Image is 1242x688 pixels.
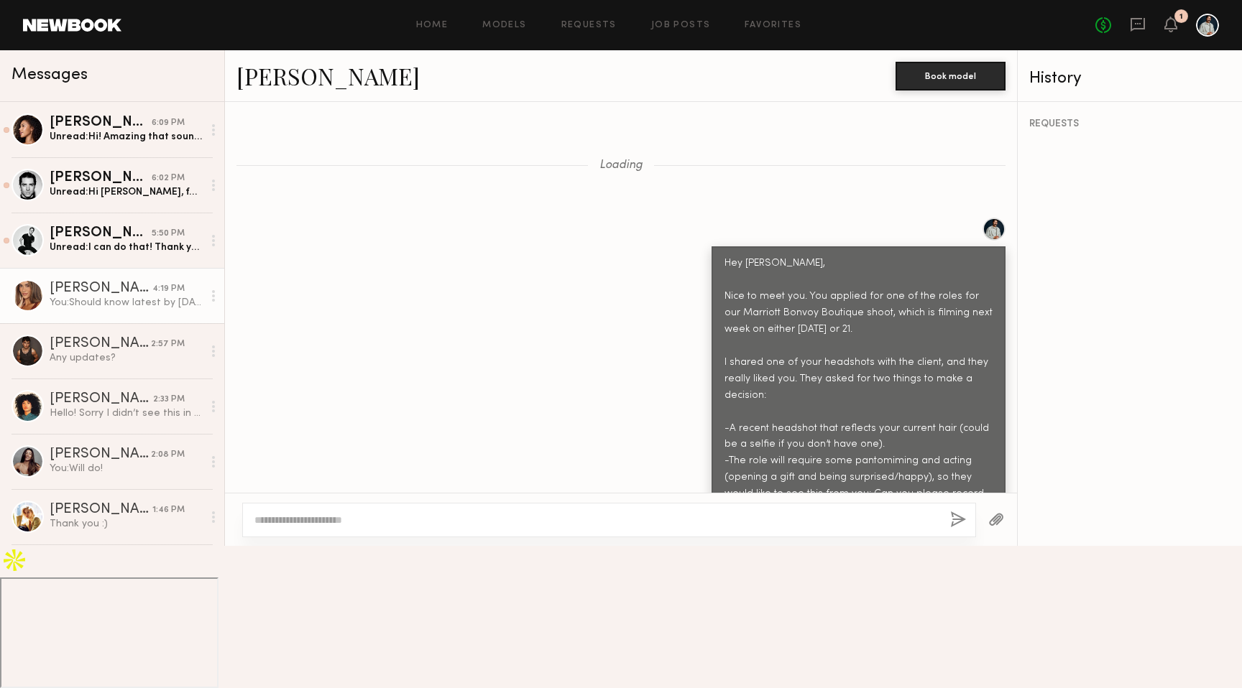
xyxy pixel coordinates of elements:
[152,227,185,241] div: 5:50 PM
[50,130,203,144] div: Unread: Hi! Amazing that sounds great. Please let me know as soon as possible so I can inform my ...
[50,392,153,406] div: [PERSON_NAME]
[896,69,1006,81] a: Book model
[151,338,185,351] div: 2:57 PM
[50,296,203,310] div: You: Should know latest by [DATE]. Also, any dietary restrictions or allergies?
[152,172,185,185] div: 6:02 PM
[50,337,151,351] div: [PERSON_NAME]
[50,171,152,185] div: [PERSON_NAME]
[153,393,185,406] div: 2:33 PM
[11,67,88,83] span: Messages
[651,21,711,30] a: Job Posts
[1179,13,1183,21] div: 1
[50,282,152,296] div: [PERSON_NAME]
[50,185,203,199] div: Unread: Hi [PERSON_NAME], following up with you
[1029,70,1230,87] div: History
[236,60,420,91] a: [PERSON_NAME]
[50,406,203,420] div: Hello! Sorry I didn’t see this in time; hopefully there’s another opportunity for us to work in t...
[1029,119,1230,129] div: REQUESTS
[50,447,151,462] div: [PERSON_NAME]
[50,351,203,365] div: Any updates?
[599,159,643,172] span: Loading
[50,241,203,254] div: Unread: I can do that! Thank you for being flexible. I have another client looking to book that d...
[416,21,448,30] a: Home
[896,62,1006,90] button: Book model
[152,503,185,517] div: 1:46 PM
[482,21,526,30] a: Models
[151,448,185,462] div: 2:08 PM
[50,462,203,475] div: You: Will do!
[152,282,185,296] div: 4:19 PM
[50,503,152,517] div: [PERSON_NAME]
[50,517,203,531] div: Thank you :)
[561,21,617,30] a: Requests
[50,116,152,130] div: [PERSON_NAME]
[745,21,801,30] a: Favorites
[50,226,152,241] div: [PERSON_NAME]
[152,116,185,130] div: 6:09 PM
